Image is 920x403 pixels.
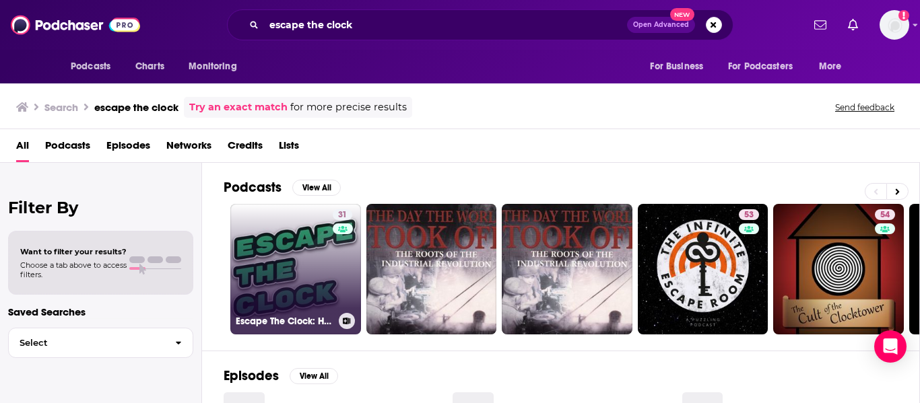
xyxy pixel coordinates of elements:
a: Show notifications dropdown [843,13,863,36]
a: EpisodesView All [224,367,338,384]
a: Credits [228,135,263,162]
button: Show profile menu [880,10,909,40]
input: Search podcasts, credits, & more... [264,14,627,36]
h2: Filter By [8,198,193,217]
button: View All [290,368,338,384]
a: 54 [773,204,904,334]
span: Want to filter your results? [20,247,127,256]
a: 31 [333,209,352,220]
a: Podcasts [45,135,90,162]
h2: Podcasts [224,179,282,196]
a: Try an exact match [189,100,288,115]
span: Choose a tab above to access filters. [20,260,127,279]
div: Search podcasts, credits, & more... [227,9,733,40]
a: Show notifications dropdown [809,13,832,36]
img: User Profile [880,10,909,40]
h3: Escape The Clock: How to Become Financially Free and Have the Option Not to Work [236,316,333,327]
span: 53 [744,209,754,222]
span: 54 [880,209,890,222]
button: Select [8,328,193,358]
a: 31Escape The Clock: How to Become Financially Free and Have the Option Not to Work [230,204,361,334]
span: Select [9,338,164,347]
svg: Add a profile image [898,10,909,21]
span: For Business [650,57,703,76]
a: 53 [638,204,768,334]
span: Podcasts [71,57,110,76]
a: PodcastsView All [224,179,341,196]
button: View All [292,180,341,196]
h3: escape the clock [94,101,178,114]
img: Podchaser - Follow, Share and Rate Podcasts [11,12,140,38]
h2: Episodes [224,367,279,384]
span: 31 [338,209,347,222]
div: Open Intercom Messenger [874,330,907,363]
span: For Podcasters [728,57,793,76]
span: Logged in as angelabellBL2024 [880,10,909,40]
span: for more precise results [290,100,407,115]
button: Send feedback [831,102,898,113]
span: Open Advanced [633,22,689,28]
button: Open AdvancedNew [627,17,695,33]
a: 54 [875,209,895,220]
button: open menu [179,54,254,79]
button: open menu [810,54,859,79]
h3: Search [44,101,78,114]
button: open menu [640,54,720,79]
a: Charts [127,54,172,79]
span: Monitoring [189,57,236,76]
a: Episodes [106,135,150,162]
span: More [819,57,842,76]
span: Charts [135,57,164,76]
a: All [16,135,29,162]
a: 53 [739,209,759,220]
span: New [670,8,694,21]
a: Lists [279,135,299,162]
button: open menu [719,54,812,79]
p: Saved Searches [8,305,193,318]
a: Networks [166,135,211,162]
button: open menu [61,54,128,79]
